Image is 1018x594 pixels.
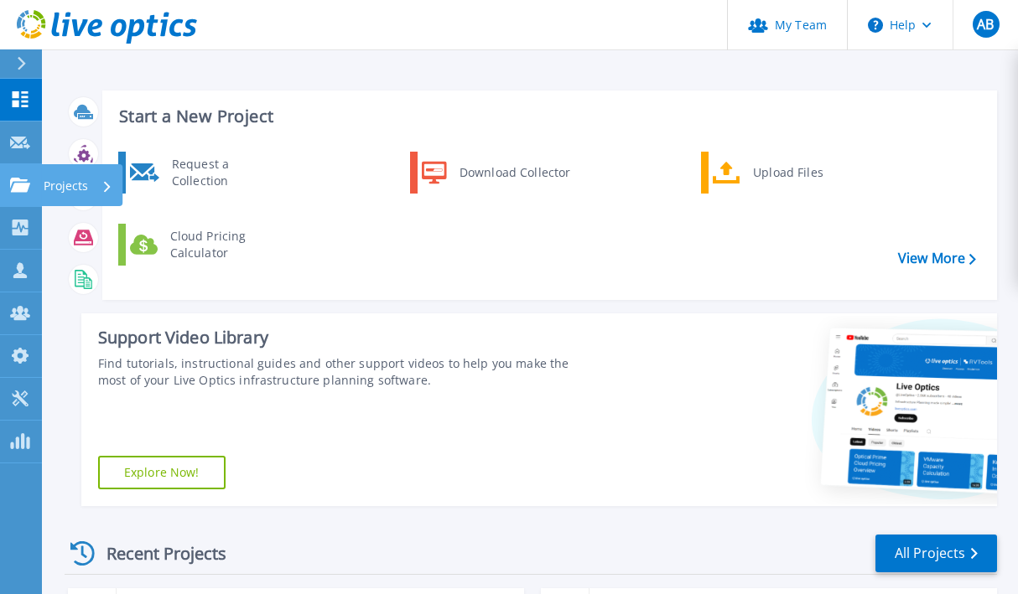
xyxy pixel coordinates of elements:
[898,251,976,266] a: View More
[118,152,290,194] a: Request a Collection
[701,152,873,194] a: Upload Files
[451,156,578,189] div: Download Collector
[118,224,290,266] a: Cloud Pricing Calculator
[875,535,997,572] a: All Projects
[162,228,286,261] div: Cloud Pricing Calculator
[410,152,582,194] a: Download Collector
[164,156,286,189] div: Request a Collection
[98,355,573,389] div: Find tutorials, instructional guides and other support videos to help you make the most of your L...
[98,456,226,489] a: Explore Now!
[65,533,249,574] div: Recent Projects
[98,327,573,349] div: Support Video Library
[745,156,869,189] div: Upload Files
[44,164,88,208] p: Projects
[119,107,975,126] h3: Start a New Project
[977,18,994,31] span: AB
